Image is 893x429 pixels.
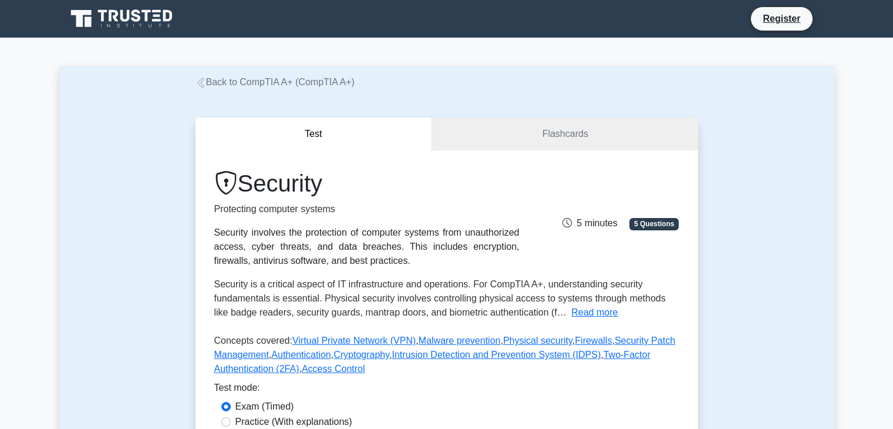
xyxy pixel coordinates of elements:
[214,350,651,374] a: Two-Factor Authentication (2FA)
[214,334,679,381] p: Concepts covered: , , , , , , , , ,
[503,336,572,346] a: Physical security
[292,336,416,346] a: Virtual Private Network (VPN)
[562,218,617,228] span: 5 minutes
[235,400,294,414] label: Exam (Timed)
[271,350,331,360] a: Authentication
[571,306,618,320] button: Read more
[214,226,520,268] div: Security involves the protection of computer systems from unauthorized access, cyber threats, and...
[302,364,365,374] a: Access Control
[575,336,612,346] a: Firewalls
[235,415,352,429] label: Practice (With explanations)
[196,77,355,87] a: Back to CompTIA A+ (CompTIA A+)
[214,381,679,400] div: Test mode:
[756,11,807,26] a: Register
[432,118,697,151] a: Flashcards
[214,169,520,197] h1: Security
[196,118,433,151] button: Test
[214,202,520,216] p: Protecting computer systems
[333,350,389,360] a: Cryptography
[419,336,501,346] a: Malware prevention
[392,350,601,360] a: Intrusion Detection and Prevention System (IDPS)
[629,218,679,230] span: 5 Questions
[214,279,666,317] span: Security is a critical aspect of IT infrastructure and operations. For CompTIA A+, understanding ...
